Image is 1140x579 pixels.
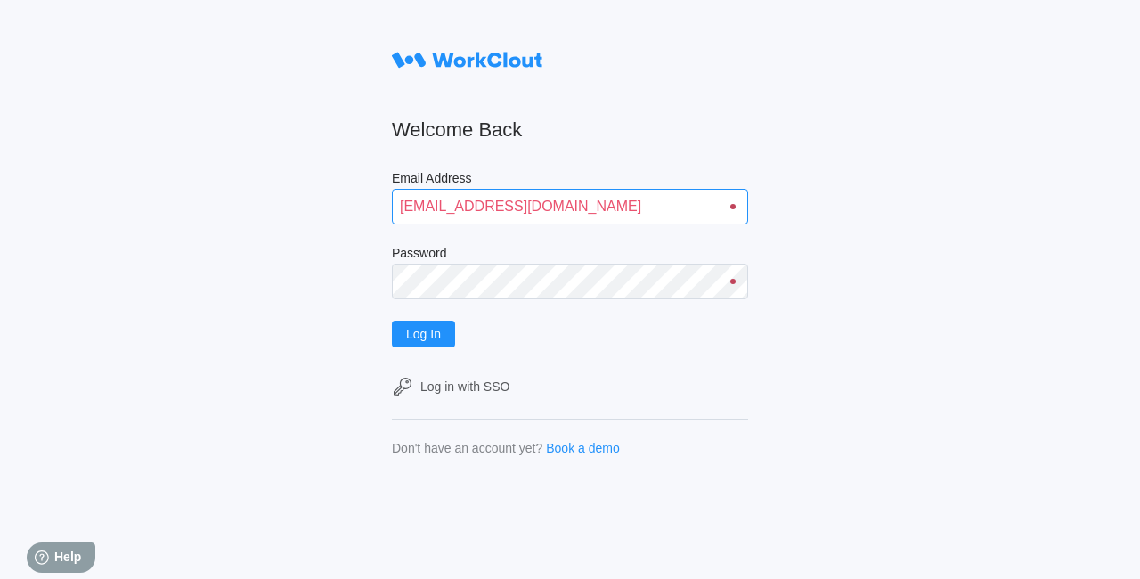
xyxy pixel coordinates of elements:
[546,441,620,455] a: Book a demo
[392,171,748,189] label: Email Address
[392,118,748,143] h2: Welcome Back
[406,328,441,340] span: Log In
[420,379,509,394] div: Log in with SSO
[392,246,748,264] label: Password
[392,189,748,224] input: Enter your email
[392,321,455,347] button: Log In
[392,376,748,397] a: Log in with SSO
[392,441,542,455] div: Don't have an account yet?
